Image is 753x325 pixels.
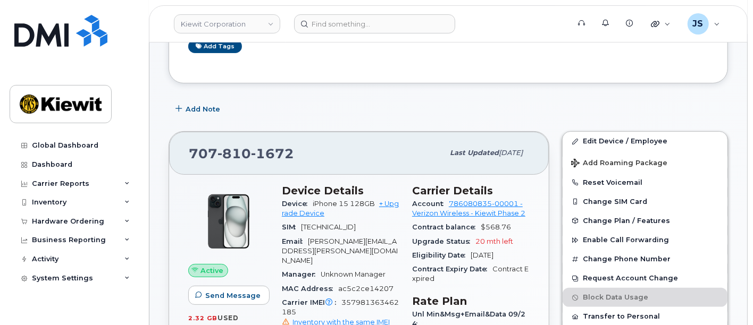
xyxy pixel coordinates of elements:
a: 786080835-00001 - Verizon Wireless - Kiewit Phase 2 [412,200,525,217]
span: [DATE] [499,149,523,157]
button: Send Message [188,286,270,305]
span: Contract balance [412,223,481,231]
button: Enable Call Forwarding [563,230,727,250]
h3: Rate Plan [412,295,530,307]
span: iPhone 15 128GB [313,200,375,208]
span: Upgrade Status [412,237,475,245]
span: Send Message [205,290,261,301]
span: 2.32 GB [188,314,217,322]
a: Kiewit Corporation [174,14,280,33]
span: Add Roaming Package [571,159,667,169]
span: [TECHNICAL_ID] [301,223,356,231]
span: JS [693,18,704,30]
iframe: Messenger Launcher [707,279,745,317]
span: MAC Address [282,285,338,293]
div: Quicklinks [643,13,678,35]
button: Change Plan / Features [563,211,727,230]
span: $568.76 [481,223,511,231]
div: Jenna Savard [680,13,727,35]
span: used [217,314,239,322]
button: Reset Voicemail [563,173,727,192]
button: Change Phone Number [563,250,727,269]
span: Account [412,200,449,208]
span: Email [282,237,308,245]
span: Last updated [450,149,499,157]
span: ac5c2ce14207 [338,285,394,293]
img: iPhone_15_Black.png [197,190,261,253]
h3: Device Details [282,184,399,197]
span: 707 [189,146,294,161]
span: SIM [282,223,301,231]
span: Unknown Manager [321,270,386,278]
a: Edit Device / Employee [563,132,727,151]
input: Find something... [294,14,455,33]
span: 1672 [251,146,294,161]
button: Block Data Usage [563,288,727,307]
h3: Carrier Details [412,184,530,197]
span: Device [282,200,313,208]
a: Add tags [188,40,242,53]
span: Eligibility Date [412,251,471,259]
span: [DATE] [471,251,493,259]
span: [PERSON_NAME][EMAIL_ADDRESS][PERSON_NAME][DOMAIN_NAME] [282,237,398,265]
span: Add Note [186,104,220,114]
span: Change Plan / Features [583,217,670,225]
button: Add Roaming Package [563,151,727,173]
button: Add Note [169,99,229,118]
span: Active [200,266,223,276]
button: Change SIM Card [563,192,727,211]
span: 20 mth left [475,237,513,245]
span: Enable Call Forwarding [583,236,669,244]
span: Contract Expiry Date [412,265,492,273]
button: Request Account Change [563,269,727,288]
span: Manager [282,270,321,278]
span: 810 [217,146,251,161]
span: Carrier IMEI [282,298,341,306]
